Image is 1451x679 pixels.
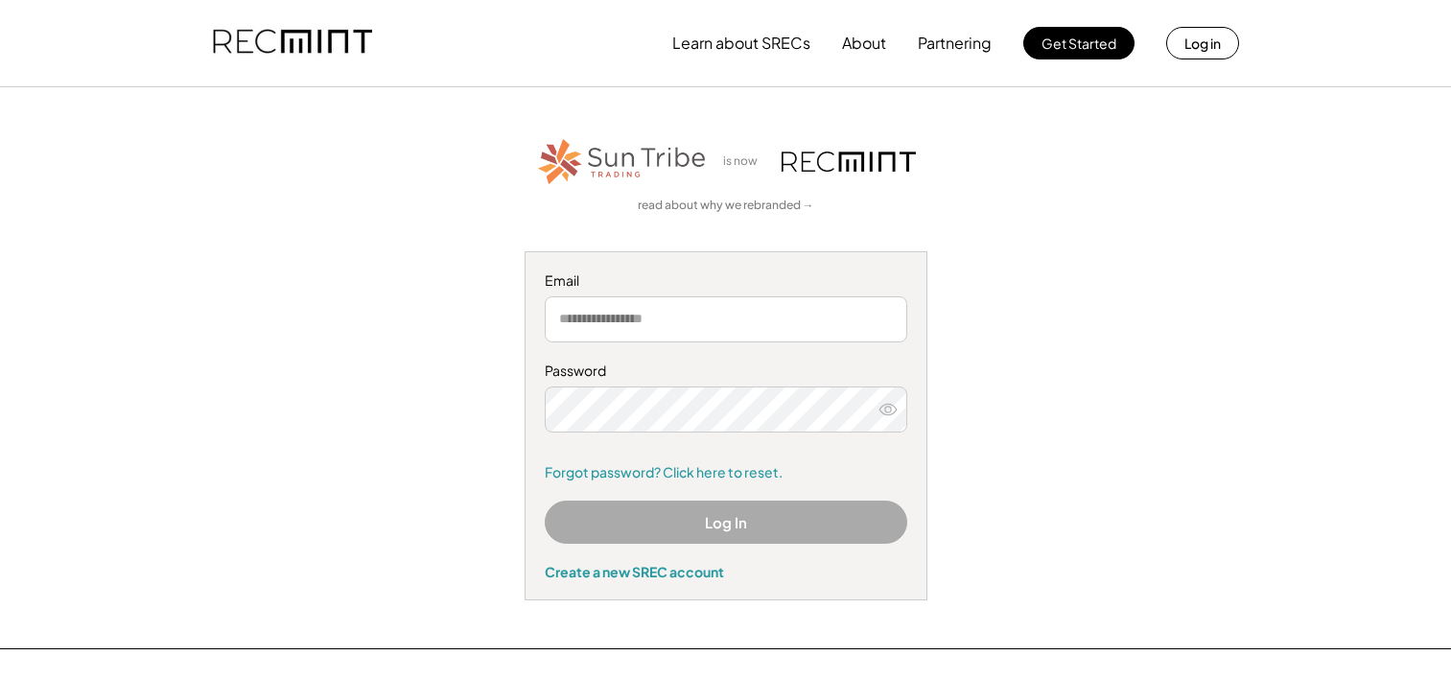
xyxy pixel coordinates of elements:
button: Partnering [918,24,992,62]
button: Learn about SRECs [672,24,810,62]
button: Log In [545,501,907,544]
img: STT_Horizontal_Logo%2B-%2BColor.png [536,135,709,188]
img: recmint-logotype%403x.png [213,11,372,76]
div: Password [545,362,907,381]
div: Create a new SREC account [545,563,907,580]
a: read about why we rebranded → [638,198,814,214]
a: Forgot password? Click here to reset. [545,463,907,482]
button: Get Started [1023,27,1135,59]
div: Email [545,271,907,291]
button: Log in [1166,27,1239,59]
img: recmint-logotype%403x.png [782,152,916,172]
div: is now [718,153,772,170]
button: About [842,24,886,62]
